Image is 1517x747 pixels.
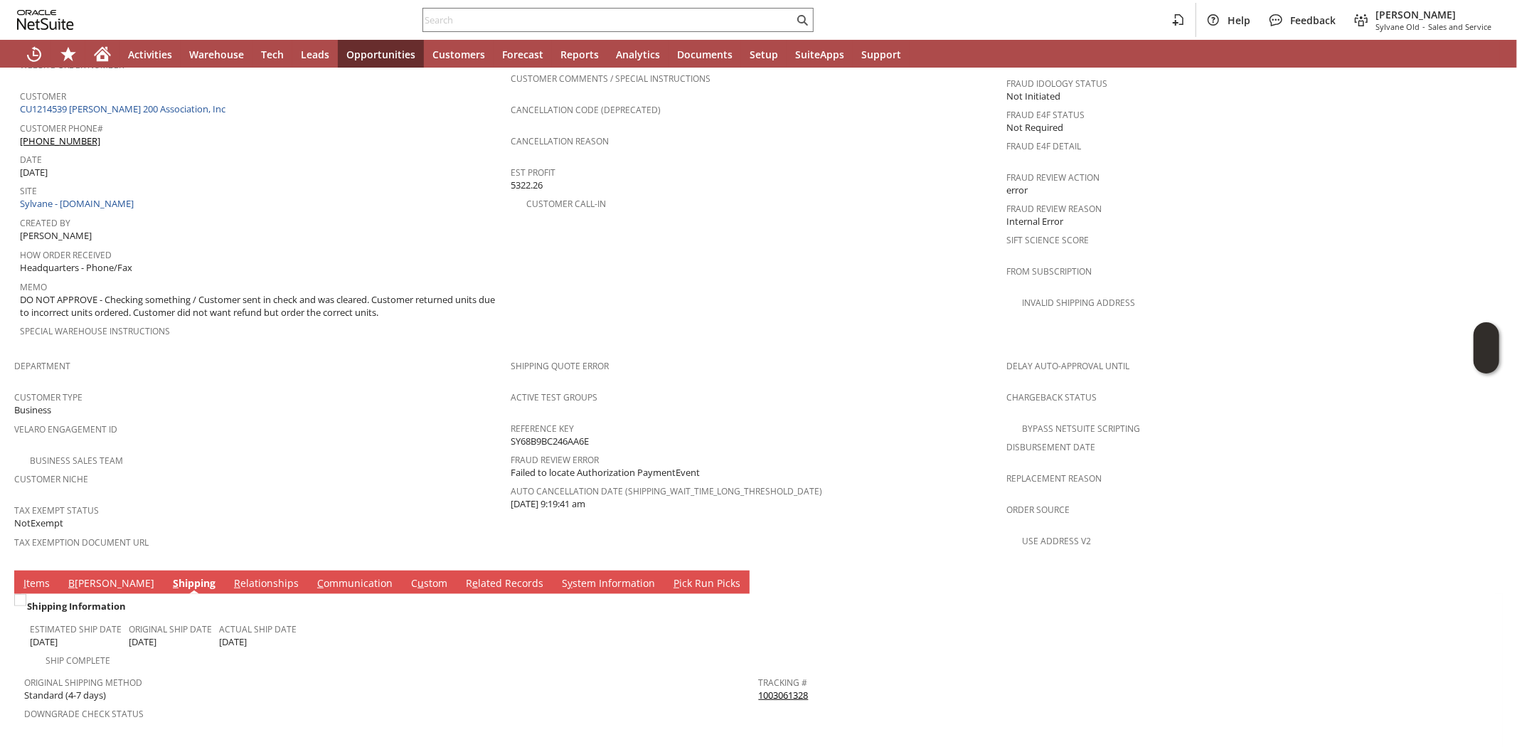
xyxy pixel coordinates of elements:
[462,576,547,592] a: Related Records
[14,536,149,549] a: Tax Exemption Document URL
[30,635,58,649] span: [DATE]
[20,293,504,319] span: DO NOT APPROVE - Checking something / Customer sent in check and was cleared. Customer returned u...
[219,635,247,649] span: [DATE]
[1228,14,1250,27] span: Help
[408,576,451,592] a: Custom
[759,689,809,701] a: 1003061328
[750,48,778,61] span: Setup
[24,689,106,702] span: Standard (4-7 days)
[346,48,415,61] span: Opportunities
[234,576,240,590] span: R
[472,576,478,590] span: e
[20,134,100,147] a: [PHONE_NUMBER]
[94,46,111,63] svg: Home
[560,48,599,61] span: Reports
[1474,322,1499,373] iframe: Click here to launch Oracle Guided Learning Help Panel
[552,40,607,68] a: Reports
[14,504,99,516] a: Tax Exempt Status
[252,40,292,68] a: Tech
[511,466,700,480] span: Failed to locate Authorization PaymentEvent
[30,623,122,635] a: Estimated Ship Date
[1006,171,1100,184] a: Fraud Review Action
[20,122,103,134] a: Customer Phone#
[511,497,585,511] span: [DATE] 9:19:41 am
[526,198,606,210] a: Customer Call-in
[20,154,42,166] a: Date
[1022,297,1135,309] a: Invalid Shipping Address
[1375,8,1491,21] span: [PERSON_NAME]
[511,104,661,116] a: Cancellation Code (deprecated)
[292,40,338,68] a: Leads
[1428,21,1491,32] span: Sales and Service
[795,48,844,61] span: SuiteApps
[317,576,324,590] span: C
[17,10,74,30] svg: logo
[14,516,63,530] span: NotExempt
[129,623,212,635] a: Original Ship Date
[20,249,112,261] a: How Order Received
[511,73,710,85] a: Customer Comments / Special Instructions
[24,597,753,615] div: Shipping Information
[20,229,92,243] span: [PERSON_NAME]
[1022,423,1140,435] a: Bypass NetSuite Scripting
[20,217,70,229] a: Created By
[20,166,48,179] span: [DATE]
[677,48,733,61] span: Documents
[511,391,597,403] a: Active Test Groups
[417,576,424,590] span: u
[128,48,172,61] span: Activities
[20,197,137,210] a: Sylvane - [DOMAIN_NAME]
[568,576,573,590] span: y
[46,655,110,667] a: Ship Complete
[119,40,181,68] a: Activities
[669,40,741,68] a: Documents
[301,48,329,61] span: Leads
[511,423,574,435] a: Reference Key
[502,48,543,61] span: Forecast
[17,40,51,68] a: Recent Records
[14,594,26,606] img: Unchecked
[20,325,170,337] a: Special Warehouse Instructions
[1006,504,1070,516] a: Order Source
[314,576,396,592] a: Communication
[511,485,823,497] a: Auto Cancellation Date (shipping_wait_time_long_threshold_date)
[670,576,744,592] a: Pick Run Picks
[14,423,117,435] a: Velaro Engagement ID
[511,435,589,448] span: SY68B9BC246AA6E
[1006,109,1085,121] a: Fraud E4F Status
[794,11,811,28] svg: Search
[1422,21,1425,32] span: -
[494,40,552,68] a: Forecast
[1022,535,1091,547] a: Use Address V2
[1006,184,1028,197] span: error
[558,576,659,592] a: System Information
[1006,203,1102,215] a: Fraud Review Reason
[51,40,85,68] div: Shortcuts
[14,473,88,485] a: Customer Niche
[20,576,53,592] a: Items
[1006,140,1081,152] a: Fraud E4F Detail
[787,40,853,68] a: SuiteApps
[423,11,794,28] input: Search
[1006,472,1102,484] a: Replacement reason
[1290,14,1336,27] span: Feedback
[20,261,132,275] span: Headquarters - Phone/Fax
[759,677,808,689] a: Tracking #
[511,166,555,179] a: Est Profit
[741,40,787,68] a: Setup
[853,40,910,68] a: Support
[189,48,244,61] span: Warehouse
[607,40,669,68] a: Analytics
[1006,90,1060,103] span: Not Initiated
[338,40,424,68] a: Opportunities
[20,281,47,293] a: Memo
[24,708,144,720] a: Downgrade Check Status
[616,48,660,61] span: Analytics
[85,40,119,68] a: Home
[68,576,75,590] span: B
[20,185,37,197] a: Site
[173,576,179,590] span: S
[23,576,26,590] span: I
[1006,360,1129,372] a: Delay Auto-Approval Until
[219,623,297,635] a: Actual Ship Date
